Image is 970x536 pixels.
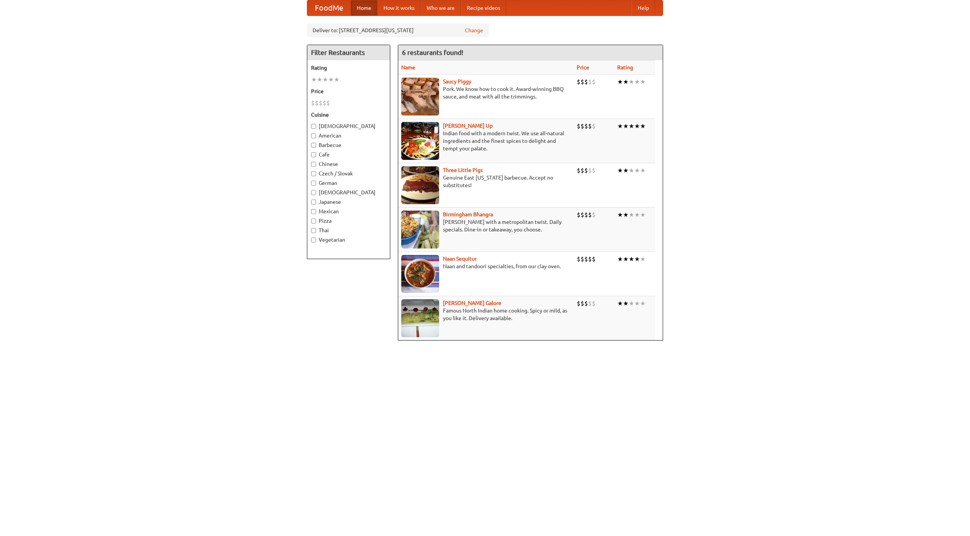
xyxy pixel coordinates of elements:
[584,166,588,175] li: $
[465,27,483,34] a: Change
[311,171,316,176] input: Czech / Slovak
[580,166,584,175] li: $
[443,123,493,129] a: [PERSON_NAME] Up
[311,141,386,149] label: Barbecue
[322,99,326,107] li: $
[577,64,589,70] a: Price
[307,0,351,16] a: FoodMe
[307,23,489,37] div: Deliver to: [STREET_ADDRESS][US_STATE]
[311,208,386,215] label: Mexican
[328,75,334,84] li: ★
[311,122,386,130] label: [DEMOGRAPHIC_DATA]
[588,78,592,86] li: $
[311,217,386,225] label: Pizza
[577,255,580,263] li: $
[315,99,319,107] li: $
[311,111,386,119] h5: Cuisine
[640,78,646,86] li: ★
[311,64,386,72] h5: Rating
[617,211,623,219] li: ★
[311,236,386,244] label: Vegetarian
[401,85,571,100] p: Pork. We know how to cook it. Award-winning BBQ sauce, and meat with all the trimmings.
[461,0,506,16] a: Recipe videos
[617,299,623,308] li: ★
[592,211,596,219] li: $
[640,255,646,263] li: ★
[634,78,640,86] li: ★
[640,166,646,175] li: ★
[629,78,634,86] li: ★
[322,75,328,84] li: ★
[623,122,629,130] li: ★
[623,255,629,263] li: ★
[401,78,439,116] img: saucy.jpg
[401,255,439,293] img: naansequitur.jpg
[580,299,584,308] li: $
[577,299,580,308] li: $
[629,211,634,219] li: ★
[588,299,592,308] li: $
[580,122,584,130] li: $
[623,299,629,308] li: ★
[592,166,596,175] li: $
[401,130,571,152] p: Indian food with a modern twist. We use all-natural ingredients and the finest spices to delight ...
[577,78,580,86] li: $
[584,255,588,263] li: $
[617,166,623,175] li: ★
[443,256,477,262] a: Naan Sequitur
[623,166,629,175] li: ★
[401,211,439,248] img: bhangra.jpg
[311,151,386,158] label: Cafe
[629,299,634,308] li: ★
[311,209,316,214] input: Mexican
[401,299,439,337] img: currygalore.jpg
[311,99,315,107] li: $
[577,166,580,175] li: $
[334,75,339,84] li: ★
[617,64,633,70] a: Rating
[623,78,629,86] li: ★
[584,211,588,219] li: $
[377,0,421,16] a: How it works
[311,152,316,157] input: Cafe
[617,255,623,263] li: ★
[634,211,640,219] li: ★
[311,200,316,205] input: Japanese
[311,132,386,139] label: American
[401,218,571,233] p: [PERSON_NAME] with a metropolitan twist. Daily specials. Dine-in or takeaway, you choose.
[580,255,584,263] li: $
[311,219,316,223] input: Pizza
[311,198,386,206] label: Japanese
[326,99,330,107] li: $
[629,255,634,263] li: ★
[311,190,316,195] input: [DEMOGRAPHIC_DATA]
[401,307,571,322] p: Famous North Indian home cooking. Spicy or mild, as you like it. Delivery available.
[588,255,592,263] li: $
[634,166,640,175] li: ★
[623,211,629,219] li: ★
[588,166,592,175] li: $
[351,0,377,16] a: Home
[640,122,646,130] li: ★
[617,122,623,130] li: ★
[311,88,386,95] h5: Price
[421,0,461,16] a: Who we are
[584,78,588,86] li: $
[629,122,634,130] li: ★
[580,78,584,86] li: $
[443,78,471,84] a: Saucy Piggy
[311,143,316,148] input: Barbecue
[634,255,640,263] li: ★
[592,255,596,263] li: $
[629,166,634,175] li: ★
[311,75,317,84] li: ★
[443,211,493,217] a: Birmingham Bhangra
[592,299,596,308] li: $
[443,300,501,306] a: [PERSON_NAME] Galore
[311,179,386,187] label: German
[617,78,623,86] li: ★
[401,263,571,270] p: Naan and tandoori specialties, from our clay oven.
